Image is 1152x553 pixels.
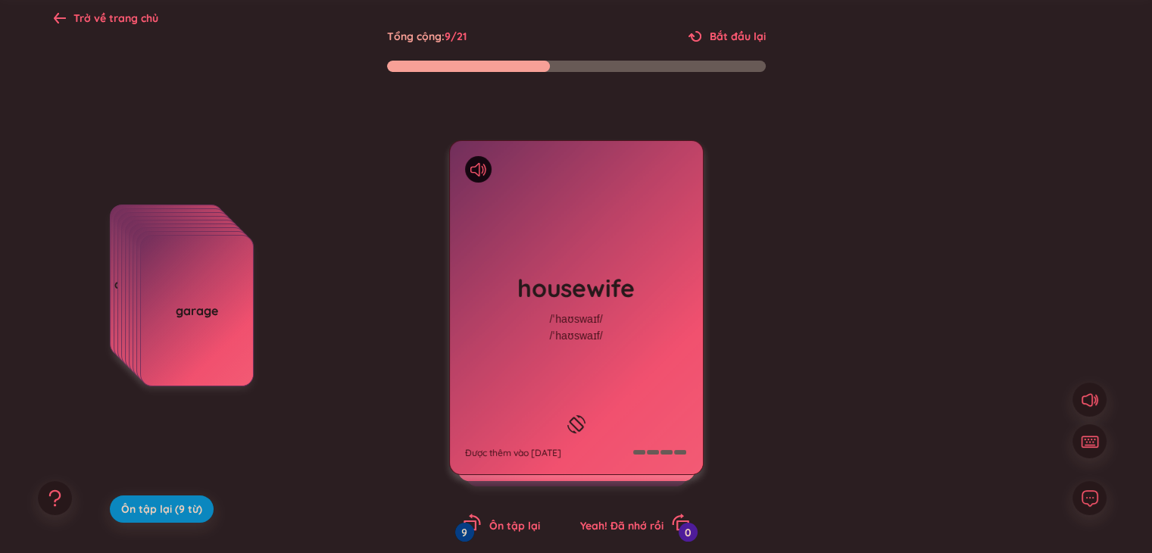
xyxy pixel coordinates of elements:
[445,30,467,43] span: 9 / 21
[133,295,245,311] div: post office
[465,447,561,459] div: Được thêm vào [DATE]
[73,10,158,27] div: Trở về trang chủ
[122,275,234,308] div: [DEMOGRAPHIC_DATA]
[137,298,249,315] div: library
[141,302,253,319] div: garage
[455,523,474,542] div: 9
[549,311,602,327] div: /ˈhaʊswaɪf/
[549,327,602,344] div: /ˈhaʊswaɪf/
[114,276,226,292] div: as a matter of fact
[54,13,158,27] a: Trở về trang chủ
[679,523,698,542] div: 0
[710,28,766,45] span: Bắt đầu lại
[688,28,766,45] button: Bắt đầu lại
[110,495,214,523] button: Ôn tập lại (9 từ)
[45,489,64,508] span: question
[38,481,72,515] button: question
[111,272,223,289] div: umbrella
[580,519,663,533] span: Yeah! Đã nhớ rồi
[387,30,445,43] span: Tổng cộng :
[118,280,230,296] div: barbershop
[463,513,482,532] span: rotate-left
[121,501,202,517] span: Ôn tập lại (9 từ)
[671,513,690,532] span: rotate-right
[465,271,688,305] h1: housewife
[489,519,540,533] span: Ôn tập lại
